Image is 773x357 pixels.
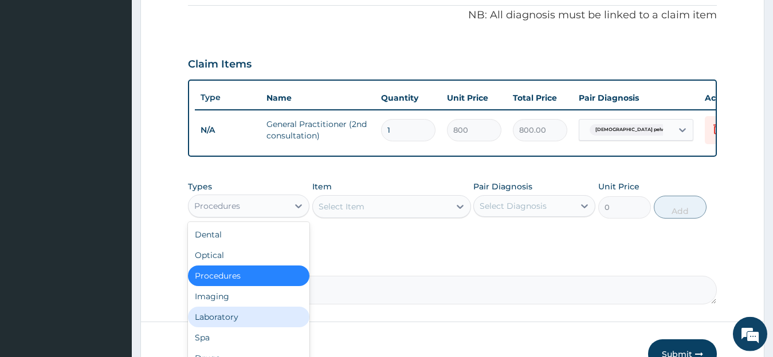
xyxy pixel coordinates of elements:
[319,201,364,212] div: Select Item
[188,327,310,348] div: Spa
[375,86,441,109] th: Quantity
[66,106,158,221] span: We're online!
[598,181,639,192] label: Unit Price
[195,120,261,141] td: N/A
[261,113,375,147] td: General Practitioner (2nd consultation)
[188,58,252,71] h3: Claim Items
[188,6,215,33] div: Minimize live chat window
[473,181,532,192] label: Pair Diagnosis
[194,200,240,212] div: Procedures
[699,86,756,109] th: Actions
[507,86,573,109] th: Total Price
[441,86,507,109] th: Unit Price
[590,124,717,136] span: [DEMOGRAPHIC_DATA] pelvic inflammatory dis...
[188,260,717,269] label: Comment
[188,307,310,327] div: Laboratory
[188,286,310,307] div: Imaging
[60,64,193,79] div: Chat with us now
[312,181,332,192] label: Item
[573,86,699,109] th: Pair Diagnosis
[188,265,310,286] div: Procedures
[195,87,261,108] th: Type
[188,245,310,265] div: Optical
[188,224,310,245] div: Dental
[21,57,46,86] img: d_794563401_company_1708531726252_794563401
[480,200,547,212] div: Select Diagnosis
[261,86,375,109] th: Name
[654,196,707,219] button: Add
[188,182,212,192] label: Types
[188,8,717,23] p: NB: All diagnosis must be linked to a claim item
[6,236,218,276] textarea: Type your message and hit 'Enter'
